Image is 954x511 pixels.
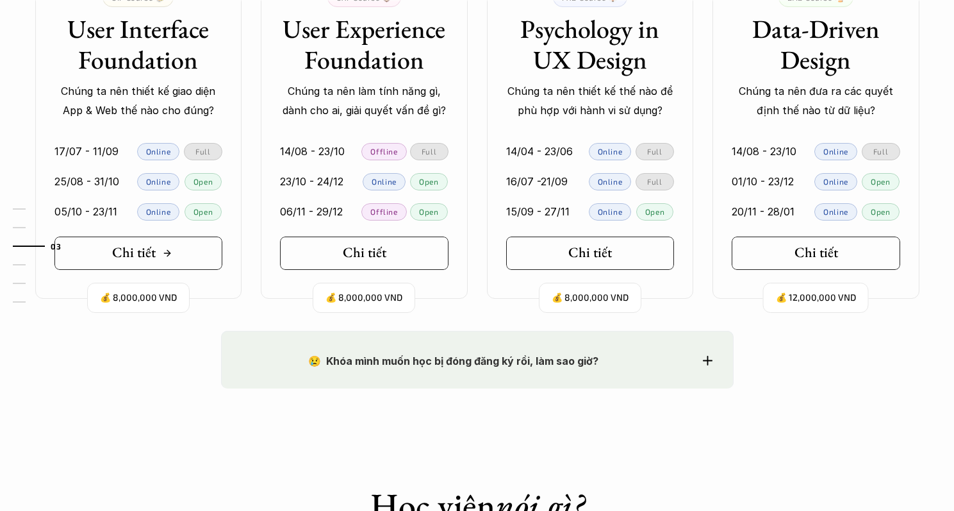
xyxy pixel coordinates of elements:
[280,202,343,221] p: 06/11 - 29/12
[823,177,848,186] p: Online
[370,147,397,156] p: Offline
[506,81,675,121] p: Chúng ta nên thiết kế thế nào để phù hợp với hành vi sử dụng?
[146,147,171,156] p: Online
[419,177,438,186] p: Open
[794,244,838,261] h5: Chi tiết
[146,207,171,216] p: Online
[280,237,448,270] a: Chi tiết
[647,147,662,156] p: Full
[873,147,888,156] p: Full
[871,207,890,216] p: Open
[195,147,210,156] p: Full
[112,244,156,261] h5: Chi tiết
[308,355,598,367] strong: 😢 Khóa mình muốn học bị đóng đăng ký rồi, làm sao giờ?
[280,172,343,191] p: 23/10 - 24/12
[732,13,900,75] h3: Data-Driven Design
[54,237,223,270] a: Chi tiết
[372,177,397,186] p: Online
[193,207,213,216] p: Open
[645,207,664,216] p: Open
[598,147,623,156] p: Online
[732,81,900,121] p: Chúng ta nên đưa ra các quyết định thế nào từ dữ liệu?
[146,177,171,186] p: Online
[732,142,796,161] p: 14/08 - 23/10
[552,289,629,306] p: 💰 8,000,000 VND
[647,177,662,186] p: Full
[343,244,386,261] h5: Chi tiết
[506,237,675,270] a: Chi tiết
[100,289,177,306] p: 💰 8,000,000 VND
[280,81,448,121] p: Chúng ta nên làm tính năng gì, dành cho ai, giải quyết vấn đề gì?
[776,289,856,306] p: 💰 12,000,000 VND
[325,289,402,306] p: 💰 8,000,000 VND
[419,207,438,216] p: Open
[13,239,74,254] a: 03
[193,177,213,186] p: Open
[823,147,848,156] p: Online
[823,207,848,216] p: Online
[370,207,397,216] p: Offline
[598,177,623,186] p: Online
[280,13,448,75] h3: User Experience Foundation
[598,207,623,216] p: Online
[280,142,345,161] p: 14/08 - 23/10
[732,237,900,270] a: Chi tiết
[506,172,568,191] p: 16/07 -21/09
[732,172,794,191] p: 01/10 - 23/12
[51,242,61,251] strong: 03
[506,142,573,161] p: 14/04 - 23/06
[506,202,570,221] p: 15/09 - 27/11
[54,13,223,75] h3: User Interface Foundation
[54,81,223,121] p: Chúng ta nên thiết kế giao diện App & Web thế nào cho đúng?
[506,13,675,75] h3: Psychology in UX Design
[732,202,794,221] p: 20/11 - 28/01
[568,244,612,261] h5: Chi tiết
[422,147,436,156] p: Full
[871,177,890,186] p: Open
